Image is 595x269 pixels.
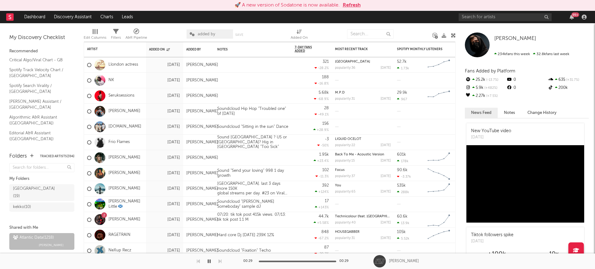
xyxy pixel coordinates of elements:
div: 5.68k [319,91,329,95]
div: 848 [321,230,329,234]
div: Artist [87,47,134,51]
a: HOUSEGABBER [335,230,359,234]
div: 60.6k [397,215,408,219]
input: Search for folders... [9,163,74,172]
svg: Chart title [425,57,453,73]
a: Critical Algo/Viral Chart - GB [9,57,68,63]
button: Filter by Artist [137,46,143,52]
div: +124 % [315,190,329,194]
div: Sound "Send your loving" 998 1 day growth [214,168,292,178]
div: [DATE] [149,61,180,69]
div: [PERSON_NAME] [389,258,419,264]
div: -67.2 % [315,236,329,240]
div: Sound [GEOGRAPHIC_DATA] ? US or [GEOGRAPHIC_DATA]? Hig in [GEOGRAPHIC_DATA] "Too Sick" [214,135,292,150]
div: HOUSEGABBER [335,230,391,234]
button: Filter by Added By [205,46,211,53]
div: popularity: 31 [335,236,355,240]
div: Soundcloud "[PERSON_NAME] Someboday" sample dJ [214,199,292,209]
div: -20.2 % [315,252,329,256]
div: 0 [506,76,547,84]
div: -3 [325,137,329,141]
div: 967 [397,97,407,101]
svg: Chart title [425,166,453,181]
svg: Chart title [425,88,453,104]
div: [DATE] [149,77,180,84]
span: 7-Day Fans Added [295,46,320,53]
div: [DATE] [381,190,391,193]
div: 0 [506,84,547,92]
span: -13.7 % [485,78,498,82]
div: popularity: 37 [335,175,355,178]
span: +31.7 % [565,78,579,82]
a: LIQUID OCELOT [335,137,361,141]
div: kekko ( 10 ) [13,203,31,211]
div: moscow [335,60,391,63]
div: Filters [111,26,121,44]
div: Filters [111,34,121,41]
div: [GEOGRAPHIC_DATA] ( 19 ) [13,185,57,200]
div: [DATE] [381,159,391,163]
div: New YouTube video [471,128,511,134]
div: [PERSON_NAME] [186,140,218,145]
div: -11.3 % [315,174,329,178]
a: Editorial A&R Assistant ([GEOGRAPHIC_DATA]) [9,130,68,142]
div: 178k [397,159,408,163]
div: Focus [335,168,391,172]
div: [PERSON_NAME] [186,124,218,129]
div: -50 % [317,143,329,147]
a: Discovery Assistant [50,11,96,23]
div: [PERSON_NAME] [186,186,218,191]
div: 90.6k [397,168,408,172]
a: NK [108,78,114,83]
div: [GEOGRAPHIC_DATA]. last 3 days more 150K [214,181,292,196]
button: Notes [498,108,521,118]
div: Atlantic Data ( 1218 ) [13,234,54,241]
div: Notes [217,48,279,51]
a: Back To Me - Acoustic Version [335,153,384,156]
div: global streams per day. #23 on Viral 50 UK [217,191,289,196]
div: [DATE] [149,185,180,193]
div: [DATE] [149,232,180,239]
span: [PERSON_NAME] [39,241,64,249]
div: [PERSON_NAME] [186,202,218,207]
div: popularity: 31 [335,97,355,101]
div: [DATE] [149,123,180,131]
a: RAGETRAIN [108,232,130,238]
button: Save [235,33,243,37]
div: Added On [149,48,171,51]
div: [PERSON_NAME] [186,217,218,222]
button: News Feed [465,108,498,118]
a: Technicolour (feat. [GEOGRAPHIC_DATA]) [335,215,403,218]
div: Spotify Monthly Listeners [397,47,443,51]
div: My Folders [9,175,74,183]
a: Charts [96,11,117,23]
div: 601k [397,153,406,157]
div: [DATE] [149,201,180,208]
div: [DATE] [381,175,391,178]
div: 156 [322,122,329,126]
button: Refresh [343,2,361,9]
div: 17 [325,199,329,203]
span: [PERSON_NAME] [494,36,536,41]
div: Added On [291,26,308,44]
a: [DOMAIN_NAME] [108,124,141,129]
div: [PERSON_NAME] [186,93,218,98]
a: NeXup Recz [108,248,131,253]
a: kekko(10) [9,202,74,212]
svg: Chart title [425,212,453,228]
div: 00:29 [243,258,256,265]
a: [PERSON_NAME] [108,217,140,222]
div: 07/20: tik tok post 415k views. 07/13: tik tok post 1.1 M [214,212,292,227]
div: popularity: 15 [335,159,355,163]
div: Shared with Me [9,224,74,232]
a: [PERSON_NAME] [108,186,140,191]
div: M.P.D [335,91,391,94]
button: Tracked Artists(394) [40,155,74,158]
div: 25.2k [465,76,506,84]
div: [DATE] [471,134,511,141]
div: [DATE] [149,92,180,100]
div: [PERSON_NAME] [186,78,218,83]
div: Technicolour (feat. Ragdoll) [335,215,391,218]
div: [DATE] [149,170,180,177]
div: -28.2 % [315,66,329,70]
